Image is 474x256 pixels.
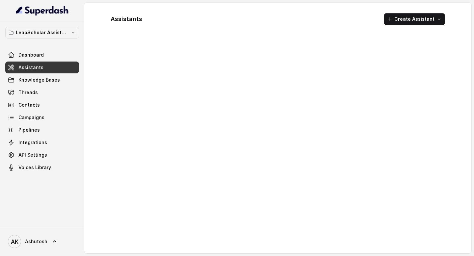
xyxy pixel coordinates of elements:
a: Voices Library [5,162,79,173]
a: Integrations [5,137,79,148]
p: LeapScholar Assistant [16,29,68,37]
a: Knowledge Bases [5,74,79,86]
span: Integrations [18,139,47,146]
a: Ashutosh [5,232,79,251]
a: Dashboard [5,49,79,61]
span: Voices Library [18,164,51,171]
span: Contacts [18,102,40,108]
span: Knowledge Bases [18,77,60,83]
a: Contacts [5,99,79,111]
span: Campaigns [18,114,44,121]
button: LeapScholar Assistant [5,27,79,38]
a: API Settings [5,149,79,161]
a: Threads [5,87,79,98]
span: Dashboard [18,52,44,58]
text: AK [11,238,18,245]
span: Pipelines [18,127,40,133]
h1: Assistants [111,14,142,24]
button: Create Assistant [384,13,445,25]
span: Ashutosh [25,238,47,245]
a: Pipelines [5,124,79,136]
a: Assistants [5,62,79,73]
a: Campaigns [5,112,79,123]
span: Threads [18,89,38,96]
span: API Settings [18,152,47,158]
span: Assistants [18,64,43,71]
img: light.svg [16,5,69,16]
